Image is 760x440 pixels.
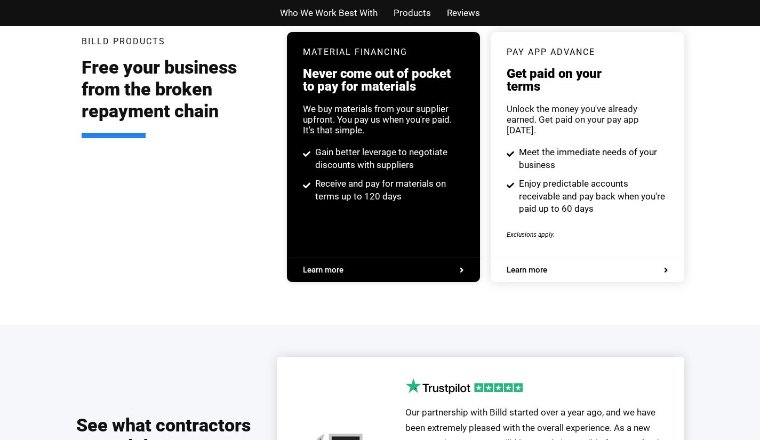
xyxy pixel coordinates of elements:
[303,67,464,93] h3: Never come out of pocket to pay for materials
[507,266,547,274] span: Learn more
[507,48,668,57] h3: pay app advance
[516,146,668,172] span: Meet the immediate needs of your business
[280,5,378,21] a: Who We Work Best With
[313,178,465,203] span: Receive and pay for materials on terms up to 120 days
[313,146,465,172] span: Gain better leverage to negotiate discounts with suppliers
[394,5,431,21] a: Products
[303,266,464,274] a: Learn more
[82,57,271,138] h2: Free your business from the broken repayment chain
[447,5,480,21] a: Reviews
[303,266,343,274] span: Learn more
[303,103,464,135] div: We buy materials from your supplier upfront. You pay us when you're paid. It's that simple.
[507,103,668,135] div: Unlock the money you've already earned. Get paid on your pay app [DATE].
[507,231,555,238] span: Exclusions apply.
[303,48,464,57] h3: Material Financing
[516,178,668,215] span: Enjoy predictable accounts receivable and pay back when you're paid up to 60 days
[82,37,165,46] h3: Billd Products
[507,67,668,93] h3: Get paid on your terms
[507,266,668,274] a: Learn more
